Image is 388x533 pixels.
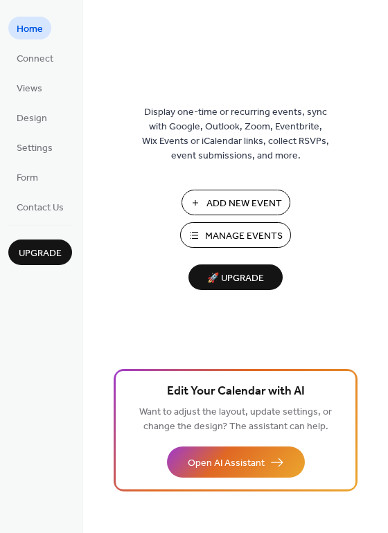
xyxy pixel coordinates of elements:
[17,111,47,126] span: Design
[17,22,43,37] span: Home
[17,141,53,156] span: Settings
[8,106,55,129] a: Design
[180,222,291,248] button: Manage Events
[182,190,290,215] button: Add New Event
[139,403,332,436] span: Want to adjust the layout, update settings, or change the design? The assistant can help.
[206,197,282,211] span: Add New Event
[17,82,42,96] span: Views
[17,171,38,186] span: Form
[8,76,51,99] a: Views
[8,240,72,265] button: Upgrade
[167,446,305,478] button: Open AI Assistant
[205,229,283,244] span: Manage Events
[8,17,51,39] a: Home
[8,165,46,188] a: Form
[8,46,62,69] a: Connect
[197,269,274,288] span: 🚀 Upgrade
[167,382,305,401] span: Edit Your Calendar with AI
[188,456,265,471] span: Open AI Assistant
[17,201,64,215] span: Contact Us
[8,195,72,218] a: Contact Us
[188,264,283,290] button: 🚀 Upgrade
[142,105,329,163] span: Display one-time or recurring events, sync with Google, Outlook, Zoom, Eventbrite, Wix Events or ...
[8,136,61,159] a: Settings
[19,246,62,261] span: Upgrade
[17,52,53,66] span: Connect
